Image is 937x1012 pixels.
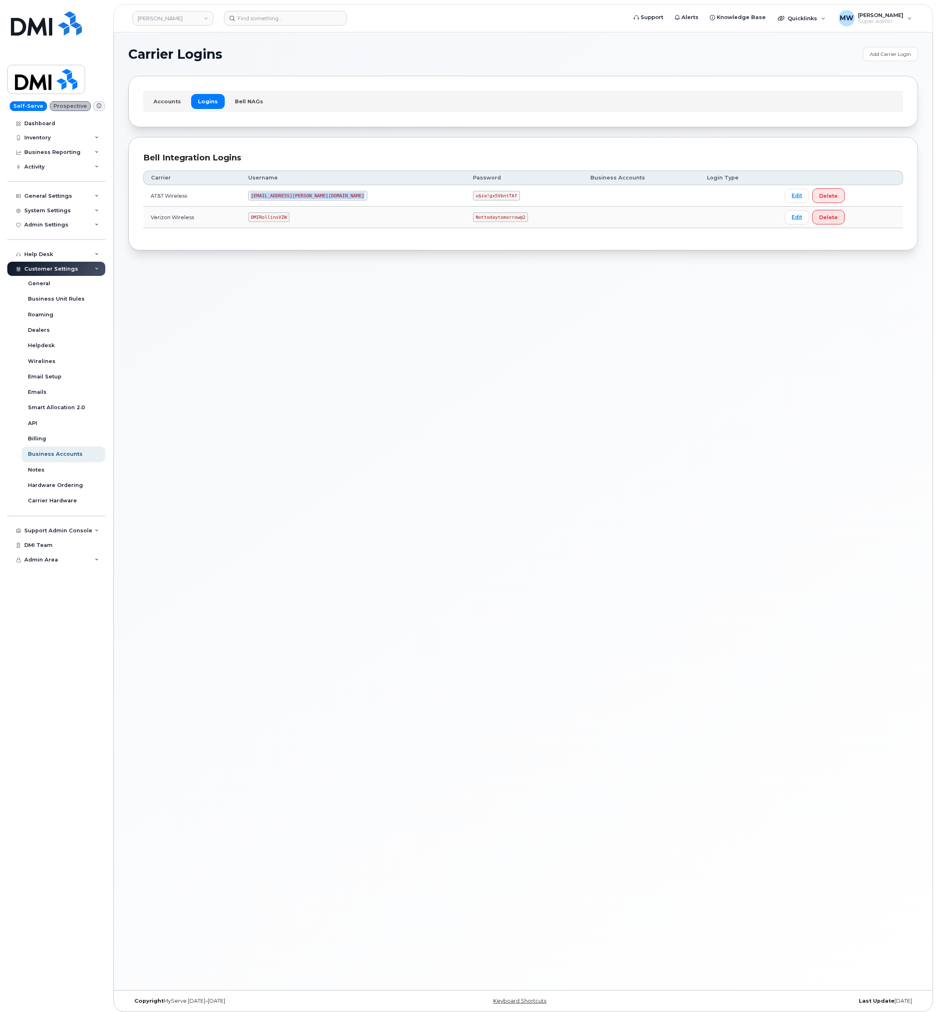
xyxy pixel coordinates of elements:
[493,998,546,1004] a: Keyboard Shortcuts
[241,171,466,185] th: Username
[583,171,700,185] th: Business Accounts
[228,94,270,109] a: Bell NAGs
[128,998,392,1004] div: MyServe [DATE]–[DATE]
[248,191,367,201] code: [EMAIL_ADDRESS][PERSON_NAME][DOMAIN_NAME]
[859,998,894,1004] strong: Last Update
[785,210,809,224] a: Edit
[143,207,241,228] td: Verizon Wireless
[700,171,777,185] th: Login Type
[473,191,520,201] code: u$za!gx5VbntTAf
[819,192,838,200] span: Delete
[128,48,222,60] span: Carrier Logins
[819,214,838,221] span: Delete
[147,94,188,109] a: Accounts
[191,94,225,109] a: Logins
[655,998,918,1004] div: [DATE]
[785,189,809,203] a: Edit
[134,998,164,1004] strong: Copyright
[143,171,241,185] th: Carrier
[473,212,528,222] code: Nottodaytomorrow@2
[812,188,845,203] button: Delete
[248,212,290,222] code: DMIRollinsVZW
[143,152,903,164] div: Bell Integration Logins
[466,171,583,185] th: Password
[863,47,918,61] a: Add Carrier Login
[143,185,241,207] td: AT&T Wireless
[812,210,845,224] button: Delete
